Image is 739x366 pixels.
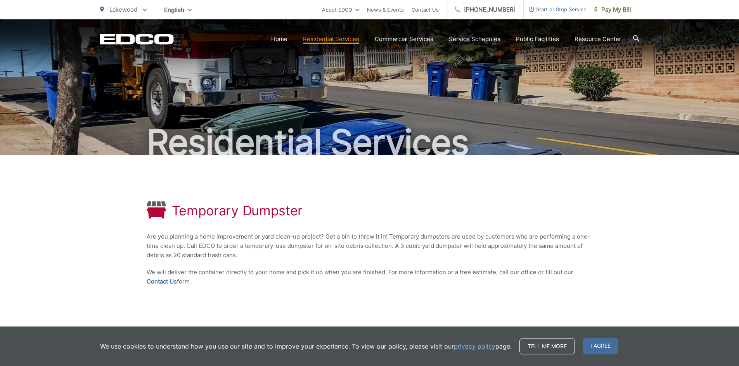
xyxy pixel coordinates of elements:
p: Are you planning a home improvement or yard clean-up project? Get a bin to throw it in! Temporary... [147,232,593,260]
a: Public Facilities [516,34,559,44]
p: We use cookies to understand how you use our site and to improve your experience. To view our pol... [100,342,512,351]
a: Resource Center [575,34,621,44]
p: We will deliver the container directly to your home and pick it up when you are finished. For mor... [147,268,593,286]
a: privacy policy [454,342,495,351]
span: Lakewood [109,6,137,13]
span: Pay My Bill [594,5,631,14]
a: Service Schedules [449,34,500,44]
a: Home [271,34,287,44]
a: Commercial Services [375,34,433,44]
h1: Temporary Dumpster [172,203,303,218]
a: Contact Us [412,5,439,14]
a: EDCD logo. Return to the homepage. [100,34,174,45]
span: I agree [583,338,618,354]
span: English [158,3,197,17]
a: News & Events [367,5,404,14]
a: Contact Us [147,277,177,286]
a: About EDCO [322,5,359,14]
a: Residential Services [303,34,359,44]
h2: Residential Services [100,123,639,162]
a: Tell me more [519,338,575,354]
